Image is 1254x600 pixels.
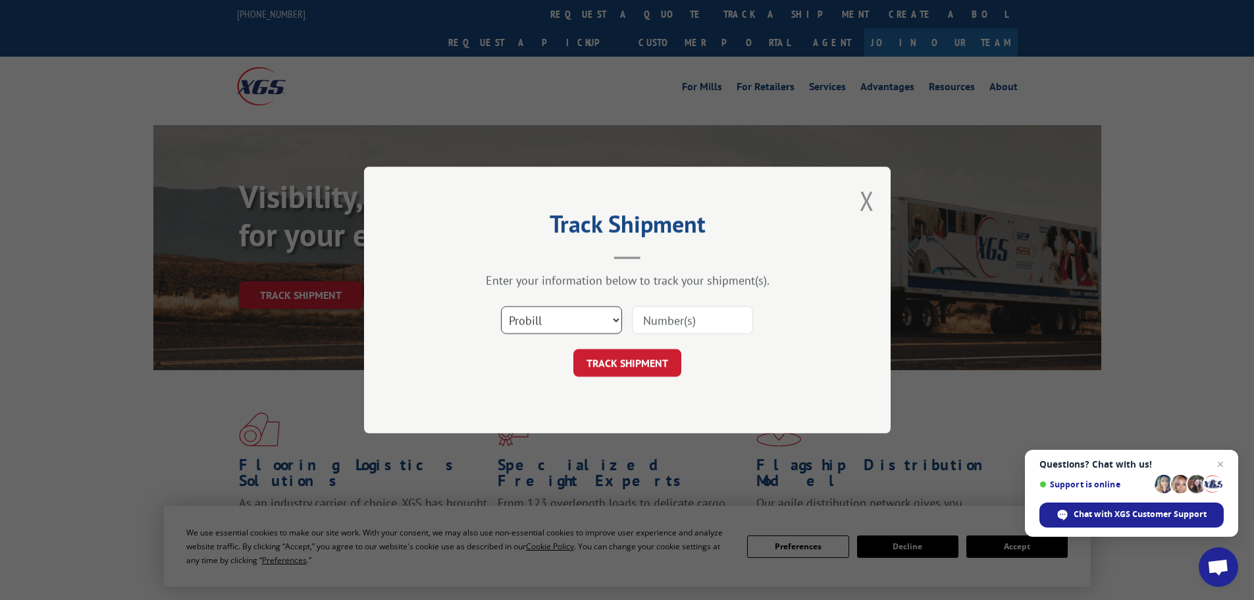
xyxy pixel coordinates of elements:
[573,349,681,377] button: TRACK SHIPMENT
[632,306,753,334] input: Number(s)
[430,215,825,240] h2: Track Shipment
[430,273,825,288] div: Enter your information below to track your shipment(s).
[1199,547,1238,587] a: Open chat
[1039,459,1224,470] span: Questions? Chat with us!
[1074,508,1207,520] span: Chat with XGS Customer Support
[1039,503,1224,528] span: Chat with XGS Customer Support
[860,183,874,218] button: Close modal
[1039,479,1150,489] span: Support is online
